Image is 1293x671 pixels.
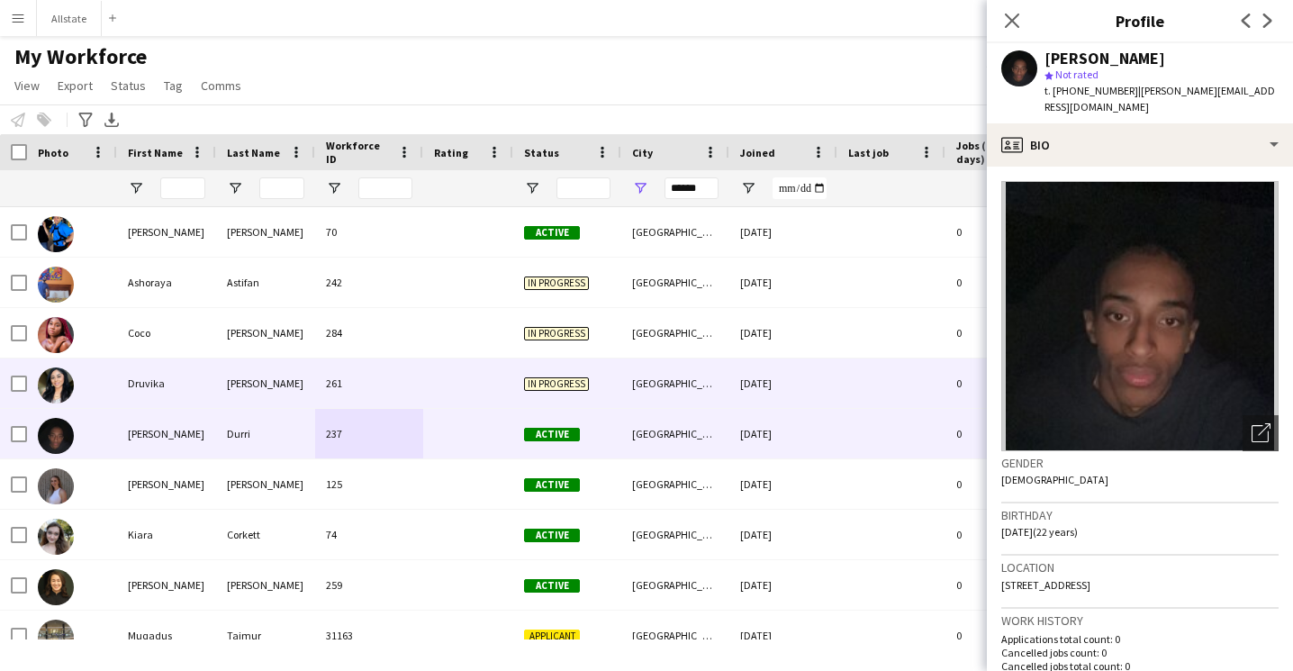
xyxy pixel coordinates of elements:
div: [DATE] [729,308,837,358]
span: View [14,77,40,94]
p: Cancelled jobs count: 0 [1001,646,1279,659]
div: [PERSON_NAME] [117,560,216,610]
span: | [PERSON_NAME][EMAIL_ADDRESS][DOMAIN_NAME] [1044,84,1275,113]
app-action-btn: Advanced filters [75,109,96,131]
div: 0 [945,207,1062,257]
div: Astifan [216,258,315,307]
a: View [7,74,47,97]
div: Coco [117,308,216,358]
span: Active [524,579,580,593]
a: Export [50,74,100,97]
a: Comms [194,74,249,97]
span: [DEMOGRAPHIC_DATA] [1001,473,1108,486]
button: Open Filter Menu [632,180,648,196]
span: In progress [524,277,589,290]
div: [GEOGRAPHIC_DATA] [621,560,729,610]
div: Corkett [216,510,315,559]
span: Workforce ID [326,139,391,166]
span: First Name [128,146,183,159]
span: In progress [524,327,589,340]
span: Export [58,77,93,94]
div: 0 [945,611,1062,660]
div: [PERSON_NAME] [216,207,315,257]
h3: Work history [1001,612,1279,629]
input: Joined Filter Input [773,177,827,199]
div: 242 [315,258,423,307]
div: [GEOGRAPHIC_DATA] [621,409,729,458]
img: Kiara Corkett [38,519,74,555]
div: 0 [945,409,1062,458]
a: Tag [157,74,190,97]
img: Muqadus Taimur [38,620,74,656]
span: Applicant [524,630,580,643]
span: [STREET_ADDRESS] [1001,578,1090,592]
div: 0 [945,308,1062,358]
img: Alex Tsang [38,216,74,252]
span: Active [524,478,580,492]
div: 74 [315,510,423,559]
div: [DATE] [729,258,837,307]
div: Open photos pop-in [1243,415,1279,451]
h3: Gender [1001,455,1279,471]
span: Last Name [227,146,280,159]
div: [DATE] [729,207,837,257]
div: [GEOGRAPHIC_DATA] [621,611,729,660]
div: [DATE] [729,611,837,660]
div: [GEOGRAPHIC_DATA] [621,358,729,408]
span: In progress [524,377,589,391]
div: 125 [315,459,423,509]
div: [DATE] [729,409,837,458]
span: Last job [848,146,889,159]
div: 261 [315,358,423,408]
button: Open Filter Menu [128,180,144,196]
p: Applications total count: 0 [1001,632,1279,646]
span: Active [524,428,580,441]
img: Ashoraya Astifan [38,267,74,303]
span: City [632,146,653,159]
input: City Filter Input [665,177,719,199]
div: Muqadus [117,611,216,660]
span: Jobs (last 90 days) [956,139,1030,166]
h3: Profile [987,9,1293,32]
span: Joined [740,146,775,159]
div: Bio [987,123,1293,167]
span: Active [524,226,580,240]
span: Status [111,77,146,94]
div: 284 [315,308,423,358]
div: 0 [945,459,1062,509]
span: Not rated [1055,68,1099,81]
div: 0 [945,258,1062,307]
div: 0 [945,358,1062,408]
img: Mariko Kramer [38,569,74,605]
div: [PERSON_NAME] [216,358,315,408]
div: 259 [315,560,423,610]
div: [DATE] [729,510,837,559]
button: Open Filter Menu [524,180,540,196]
div: [DATE] [729,358,837,408]
img: Kiana Sieg [38,468,74,504]
div: 31163 [315,611,423,660]
span: Status [524,146,559,159]
div: [GEOGRAPHIC_DATA] [621,258,729,307]
div: [GEOGRAPHIC_DATA] [621,308,729,358]
span: Rating [434,146,468,159]
input: Status Filter Input [556,177,610,199]
button: Open Filter Menu [227,180,243,196]
div: Taimur [216,611,315,660]
div: Durri [216,409,315,458]
img: Crew avatar or photo [1001,181,1279,451]
span: Photo [38,146,68,159]
div: 0 [945,510,1062,559]
div: [PERSON_NAME] [117,459,216,509]
button: Open Filter Menu [326,180,342,196]
h3: Birthday [1001,507,1279,523]
div: [DATE] [729,560,837,610]
div: [PERSON_NAME] [216,459,315,509]
div: Kiara [117,510,216,559]
h3: Location [1001,559,1279,576]
button: Allstate [37,1,102,36]
input: Workforce ID Filter Input [358,177,412,199]
img: Druvika Patel [38,367,74,404]
span: Tag [164,77,183,94]
input: First Name Filter Input [160,177,205,199]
